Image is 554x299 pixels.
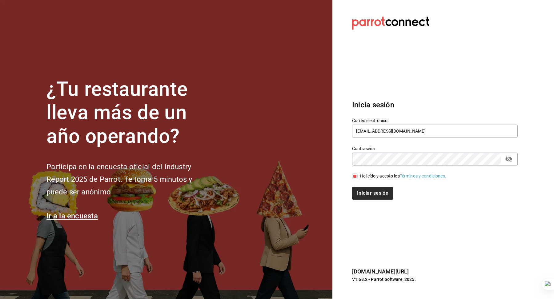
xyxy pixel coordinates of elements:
[504,154,514,164] button: passwordField
[352,125,518,138] input: Ingresa tu correo electrónico
[352,118,518,122] label: Correo electrónico
[46,212,98,220] a: Ir a la encuesta
[46,161,213,198] h2: Participa en la encuesta oficial del Industry Report 2025 de Parrot. Te toma 5 minutos y puede se...
[360,173,446,179] div: He leído y acepto los
[352,187,393,200] button: Iniciar sesión
[46,78,213,148] h1: ¿Tu restaurante lleva más de un año operando?
[400,173,446,178] a: Términos y condiciones.
[352,99,518,110] h3: Inicia sesión
[352,276,518,282] p: V1.68.2 - Parrot Software, 2025.
[352,146,518,150] label: Contraseña
[352,268,409,275] a: [DOMAIN_NAME][URL]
